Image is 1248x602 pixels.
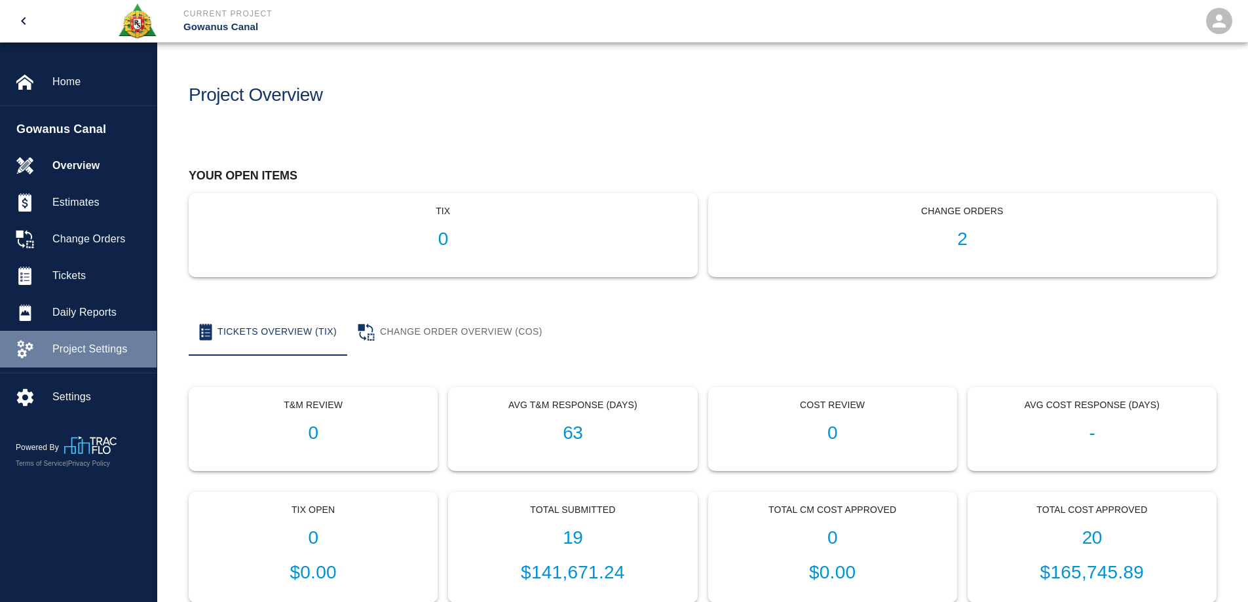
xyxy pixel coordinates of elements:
span: Settings [52,389,146,405]
h1: 0 [719,527,946,549]
p: Powered By [16,442,64,453]
span: Overview [52,158,146,174]
p: $141,671.24 [459,559,686,586]
a: Terms of Service [16,460,66,467]
p: Cost Review [719,398,946,412]
p: Total Submitted [459,503,686,517]
span: Home [52,74,146,90]
button: Tickets Overview (TIX) [189,309,347,356]
span: Gowanus Canal [16,121,150,138]
p: Change Orders [719,204,1206,218]
p: Gowanus Canal [183,20,695,35]
p: Avg T&M Response (Days) [459,398,686,412]
span: Change Orders [52,231,146,247]
h1: 0 [200,423,426,444]
h1: - [979,423,1205,444]
h1: 20 [979,527,1205,549]
p: $165,745.89 [979,559,1205,586]
span: Daily Reports [52,305,146,320]
p: $0.00 [200,559,426,586]
h1: 19 [459,527,686,549]
p: Avg Cost Response (Days) [979,398,1205,412]
span: Tickets [52,268,146,284]
h1: 0 [200,229,687,250]
p: Current Project [183,8,695,20]
h2: Your open items [189,169,1217,183]
h1: 0 [719,423,946,444]
h1: Project Overview [189,85,323,106]
iframe: Chat Widget [1182,539,1248,602]
img: TracFlo [64,436,117,454]
h1: 0 [200,527,426,549]
span: Project Settings [52,341,146,357]
p: Total CM Cost Approved [719,503,946,517]
button: open drawer [8,5,39,37]
button: Change Order Overview (COS) [347,309,553,356]
p: tix [200,204,687,218]
p: Tix Open [200,503,426,517]
p: Total Cost Approved [979,503,1205,517]
h1: 63 [459,423,686,444]
p: $0.00 [719,559,946,586]
span: Estimates [52,195,146,210]
span: | [66,460,68,467]
img: Roger & Sons Concrete [117,3,157,39]
h1: 2 [719,229,1206,250]
p: T&M Review [200,398,426,412]
a: Privacy Policy [68,460,110,467]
